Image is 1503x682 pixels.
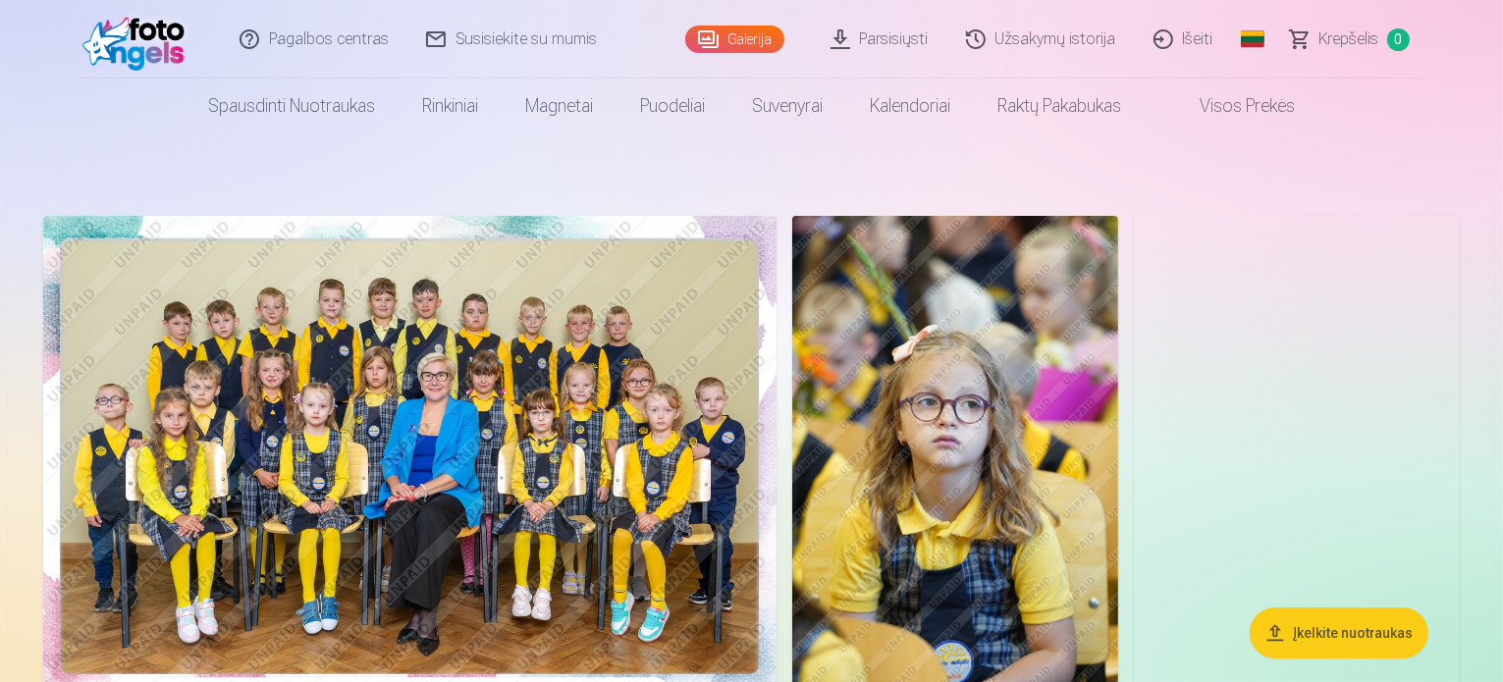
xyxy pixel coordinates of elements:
[617,79,728,133] a: Puodeliai
[1145,79,1318,133] a: Visos prekės
[1319,27,1379,51] span: Krepšelis
[1387,28,1410,51] span: 0
[974,79,1145,133] a: Raktų pakabukas
[846,79,974,133] a: Kalendoriai
[82,8,195,71] img: /fa2
[1250,607,1428,658] button: Įkelkite nuotraukas
[728,79,846,133] a: Suvenyrai
[185,79,399,133] a: Spausdinti nuotraukas
[399,79,502,133] a: Rinkiniai
[502,79,617,133] a: Magnetai
[685,26,784,53] a: Galerija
